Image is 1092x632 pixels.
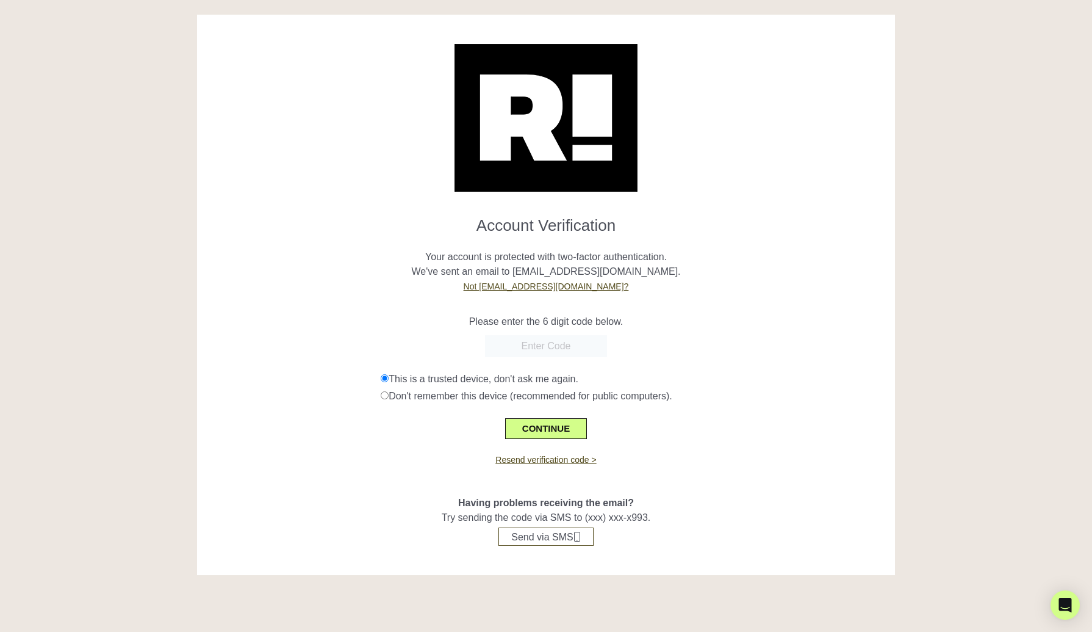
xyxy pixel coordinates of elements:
[381,389,885,404] div: Don't remember this device (recommended for public computers).
[206,235,885,294] p: Your account is protected with two-factor authentication. We've sent an email to [EMAIL_ADDRESS][...
[464,281,629,291] a: Not [EMAIL_ADDRESS][DOMAIN_NAME]?
[206,206,885,235] h1: Account Verification
[495,455,596,465] a: Resend verification code >
[1051,590,1080,620] div: Open Intercom Messenger
[505,418,587,439] button: CONTINUE
[454,44,638,192] img: Retention.com
[458,498,634,508] span: Having problems receiving the email?
[498,528,593,546] button: Send via SMS
[381,372,885,387] div: This is a trusted device, don't ask me again.
[206,314,885,329] p: Please enter the 6 digit code below.
[485,335,607,357] input: Enter Code
[206,467,885,546] div: Try sending the code via SMS to (xxx) xxx-x993.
